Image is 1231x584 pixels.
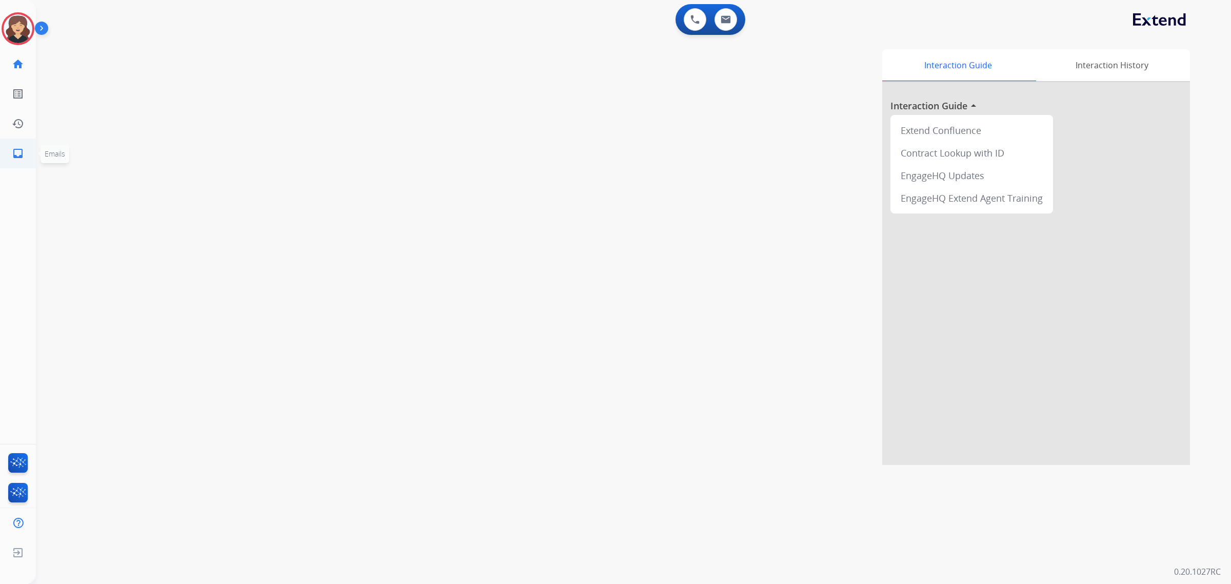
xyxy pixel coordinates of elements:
mat-icon: inbox [12,147,24,160]
div: EngageHQ Updates [895,164,1049,187]
div: Interaction Guide [882,49,1034,81]
mat-icon: list_alt [12,88,24,100]
div: Interaction History [1034,49,1190,81]
div: Contract Lookup with ID [895,142,1049,164]
div: EngageHQ Extend Agent Training [895,187,1049,209]
span: Emails [45,149,65,159]
p: 0.20.1027RC [1174,566,1221,578]
mat-icon: home [12,58,24,70]
div: Extend Confluence [895,119,1049,142]
mat-icon: history [12,118,24,130]
img: avatar [4,14,32,43]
